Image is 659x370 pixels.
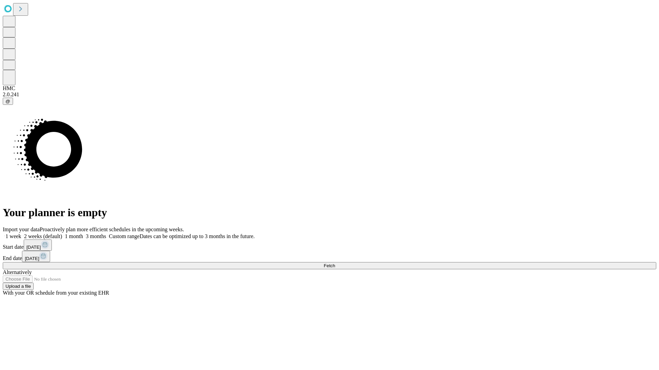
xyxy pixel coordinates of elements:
[3,206,656,219] h1: Your planner is empty
[86,233,106,239] span: 3 months
[3,290,109,296] span: With your OR schedule from your existing EHR
[3,239,656,251] div: Start date
[3,98,13,105] button: @
[26,245,41,250] span: [DATE]
[3,91,656,98] div: 2.0.241
[324,263,335,268] span: Fetch
[3,251,656,262] div: End date
[40,226,184,232] span: Proactively plan more efficient schedules in the upcoming weeks.
[5,99,10,104] span: @
[5,233,21,239] span: 1 week
[3,269,32,275] span: Alternatively
[3,226,40,232] span: Import your data
[140,233,255,239] span: Dates can be optimized up to 3 months in the future.
[22,251,50,262] button: [DATE]
[24,239,52,251] button: [DATE]
[65,233,83,239] span: 1 month
[3,283,34,290] button: Upload a file
[24,233,62,239] span: 2 weeks (default)
[3,85,656,91] div: HMC
[3,262,656,269] button: Fetch
[109,233,139,239] span: Custom range
[25,256,39,261] span: [DATE]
